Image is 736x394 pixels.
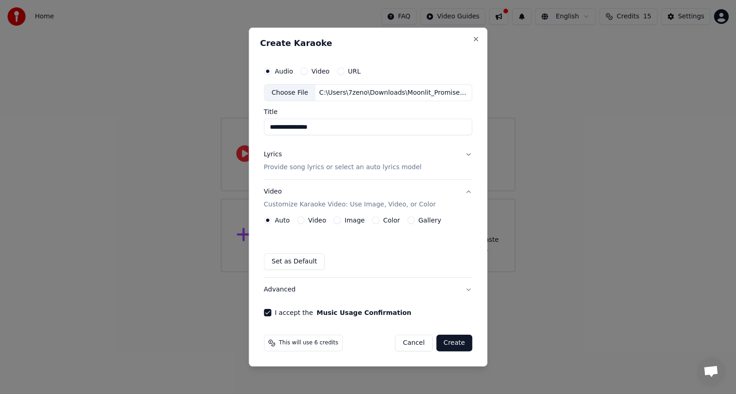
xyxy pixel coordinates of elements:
[264,143,473,180] button: LyricsProvide song lyrics or select an auto lyrics model
[264,253,325,270] button: Set as Default
[315,88,472,97] div: C:\Users\7zeno\Downloads\Moonlit_Promises.mp3
[275,217,290,223] label: Auto
[264,217,473,277] div: VideoCustomize Karaoke Video: Use Image, Video, or Color
[264,278,473,302] button: Advanced
[264,150,282,160] div: Lyrics
[344,217,365,223] label: Image
[436,335,473,351] button: Create
[308,217,326,223] label: Video
[279,339,338,347] span: This will use 6 credits
[275,68,293,74] label: Audio
[418,217,441,223] label: Gallery
[264,180,473,217] button: VideoCustomize Karaoke Video: Use Image, Video, or Color
[264,188,436,210] div: Video
[264,85,316,101] div: Choose File
[275,309,411,316] label: I accept the
[312,68,330,74] label: Video
[348,68,361,74] label: URL
[317,309,411,316] button: I accept the
[395,335,432,351] button: Cancel
[260,39,476,47] h2: Create Karaoke
[264,109,473,115] label: Title
[264,200,436,209] p: Customize Karaoke Video: Use Image, Video, or Color
[264,163,422,172] p: Provide song lyrics or select an auto lyrics model
[383,217,400,223] label: Color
